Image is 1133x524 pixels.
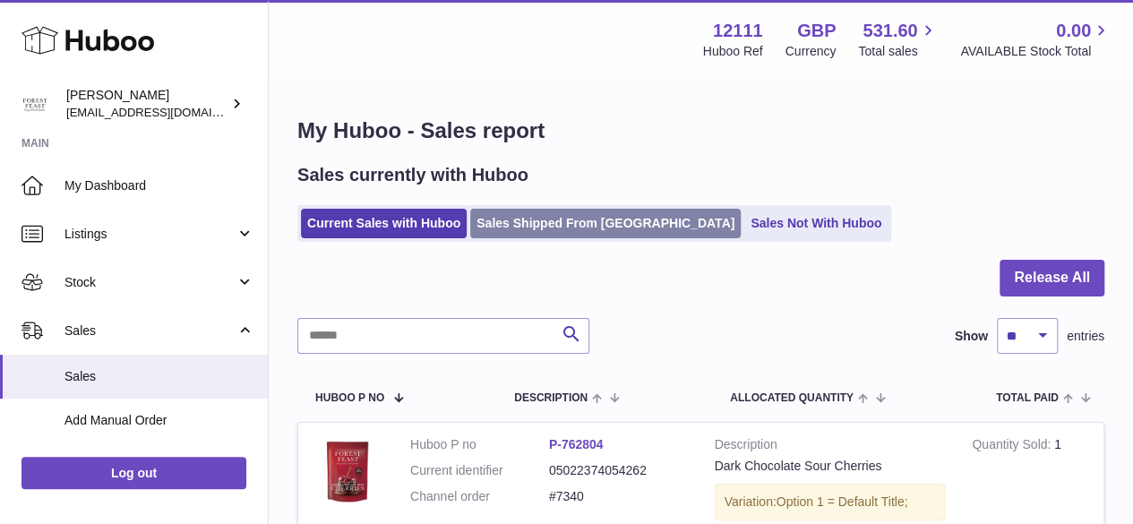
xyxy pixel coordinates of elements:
[715,458,946,475] div: Dark Chocolate Sour Cherries
[410,488,549,505] dt: Channel order
[715,436,946,458] strong: Description
[64,177,254,194] span: My Dashboard
[549,488,688,505] dd: #7340
[713,19,763,43] strong: 12111
[972,437,1054,456] strong: Quantity Sold
[1000,260,1104,296] button: Release All
[64,368,254,385] span: Sales
[960,19,1112,60] a: 0.00 AVAILABLE Stock Total
[21,457,246,489] a: Log out
[64,412,254,429] span: Add Manual Order
[955,328,988,345] label: Show
[21,90,48,117] img: internalAdmin-12111@internal.huboo.com
[863,19,917,43] span: 531.60
[315,392,384,404] span: Huboo P no
[410,462,549,479] dt: Current identifier
[514,392,588,404] span: Description
[858,43,938,60] span: Total sales
[301,209,467,238] a: Current Sales with Huboo
[66,87,227,121] div: [PERSON_NAME]
[744,209,888,238] a: Sales Not With Huboo
[797,19,836,43] strong: GBP
[703,43,763,60] div: Huboo Ref
[297,116,1104,145] h1: My Huboo - Sales report
[730,392,854,404] span: ALLOCATED Quantity
[312,436,383,508] img: Cherrynew.png
[64,226,236,243] span: Listings
[470,209,741,238] a: Sales Shipped From [GEOGRAPHIC_DATA]
[549,462,688,479] dd: 05022374054262
[996,392,1059,404] span: Total paid
[297,163,528,187] h2: Sales currently with Huboo
[64,274,236,291] span: Stock
[785,43,837,60] div: Currency
[64,322,236,339] span: Sales
[549,437,604,451] a: P-762804
[1067,328,1104,345] span: entries
[66,105,263,119] span: [EMAIL_ADDRESS][DOMAIN_NAME]
[715,484,946,520] div: Variation:
[777,494,908,509] span: Option 1 = Default Title;
[960,43,1112,60] span: AVAILABLE Stock Total
[1056,19,1091,43] span: 0.00
[410,436,549,453] dt: Huboo P no
[858,19,938,60] a: 531.60 Total sales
